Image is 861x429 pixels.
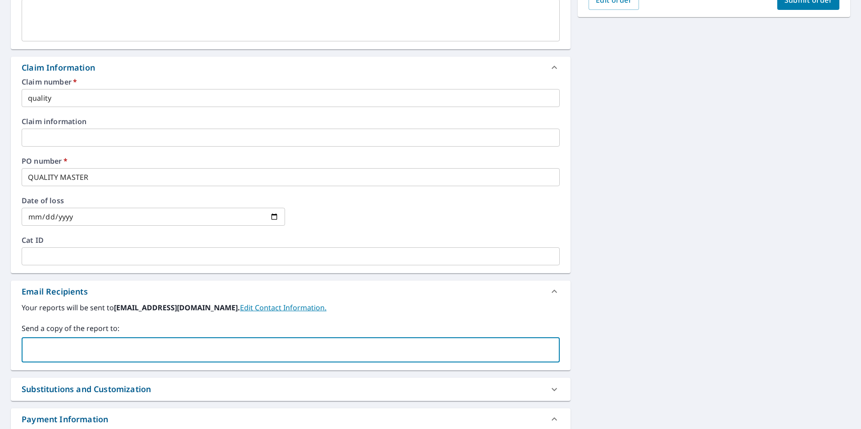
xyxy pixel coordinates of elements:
div: Substitutions and Customization [11,378,571,401]
div: Email Recipients [22,286,88,298]
div: Claim Information [22,62,95,74]
label: Claim information [22,118,560,125]
label: Date of loss [22,197,285,204]
div: Email Recipients [11,281,571,302]
div: Substitutions and Customization [22,383,151,395]
label: Your reports will be sent to [22,302,560,313]
div: Claim Information [11,57,571,78]
div: Payment Information [22,413,108,425]
label: PO number [22,157,560,165]
label: Claim number [22,78,560,85]
label: Send a copy of the report to: [22,323,560,334]
a: EditContactInfo [240,303,326,313]
label: Cat ID [22,237,560,244]
b: [EMAIL_ADDRESS][DOMAIN_NAME]. [114,303,240,313]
